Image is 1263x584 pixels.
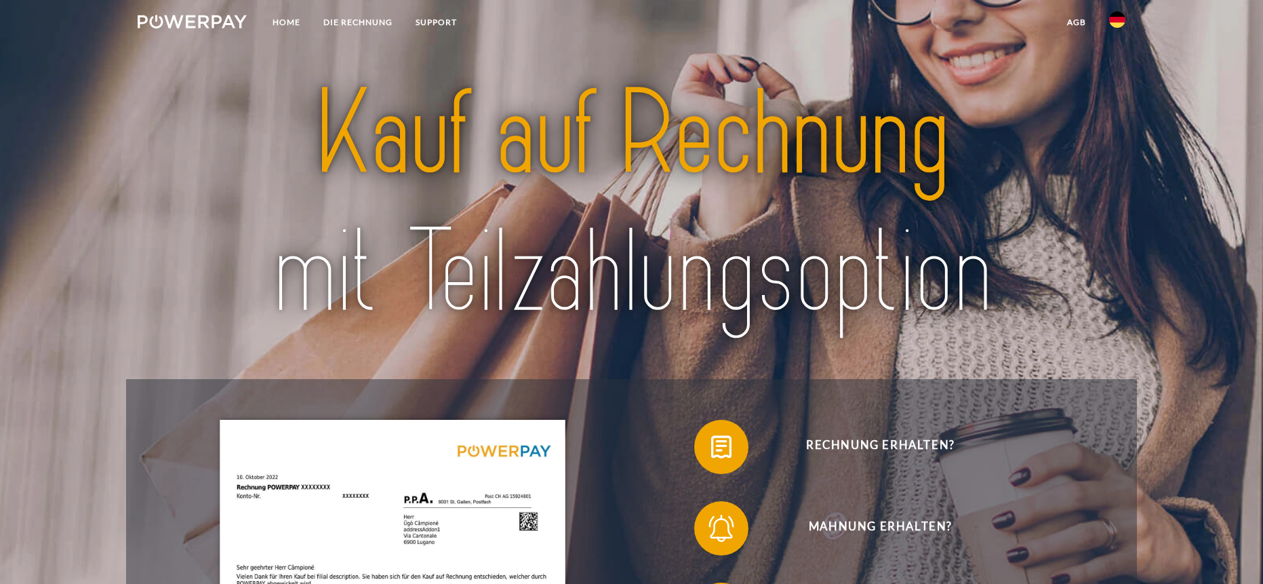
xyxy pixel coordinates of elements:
[704,511,738,545] img: qb_bell.svg
[694,501,1047,556] button: Mahnung erhalten?
[312,10,404,35] a: DIE RECHNUNG
[1056,10,1098,35] a: agb
[704,430,738,464] img: qb_bill.svg
[715,420,1047,474] span: Rechnung erhalten?
[186,58,1077,349] img: title-powerpay_de.svg
[261,10,312,35] a: Home
[715,501,1047,556] span: Mahnung erhalten?
[1109,12,1125,28] img: de
[694,420,1047,474] button: Rechnung erhalten?
[138,15,247,28] img: logo-powerpay-white.svg
[404,10,468,35] a: SUPPORT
